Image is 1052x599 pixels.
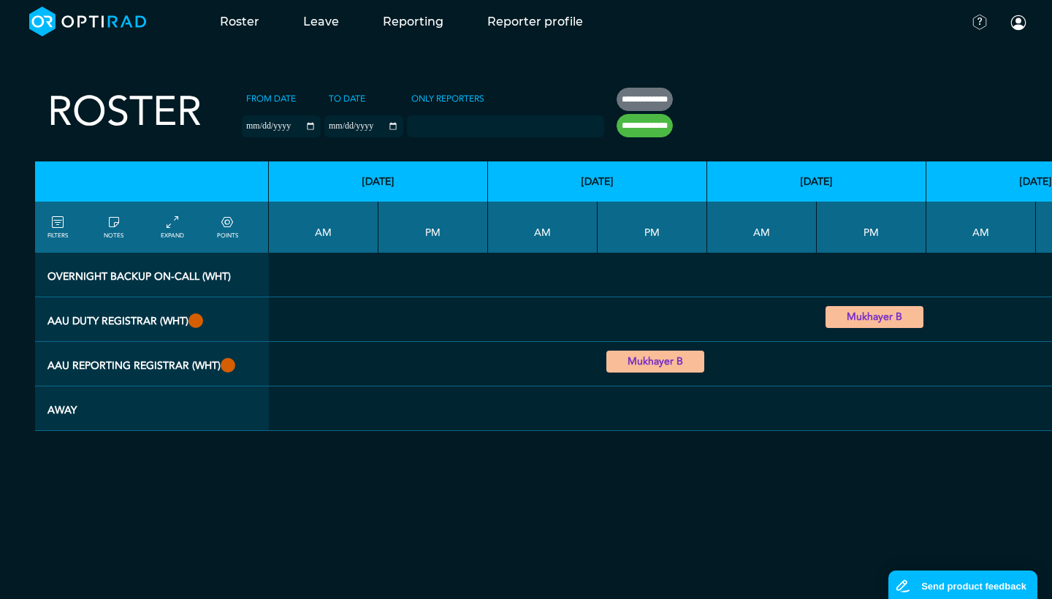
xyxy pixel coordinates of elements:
[35,386,269,431] th: Away
[598,202,707,253] th: PM
[242,88,300,110] label: From date
[104,214,123,240] a: show/hide notes
[488,202,598,253] th: AM
[407,88,489,110] label: Only Reporters
[269,161,488,202] th: [DATE]
[926,202,1036,253] th: AM
[35,253,269,297] th: Overnight backup on-call (WHT)
[828,308,921,326] summary: Mukhayer B
[408,118,481,131] input: null
[609,353,702,370] summary: Mukhayer B
[707,161,926,202] th: [DATE]
[606,351,704,373] div: Reporting reg 13:30 - 17:30
[161,214,184,240] a: collapse/expand entries
[324,88,370,110] label: To date
[29,7,147,37] img: brand-opti-rad-logos-blue-and-white-d2f68631ba2948856bd03f2d395fb146ddc8fb01b4b6e9315ea85fa773367...
[269,202,378,253] th: AM
[35,342,269,386] th: AAU Reporting Registrar (WHT)
[378,202,488,253] th: PM
[217,214,238,240] a: collapse/expand expected points
[35,297,269,342] th: AAU Duty Registrar (WHT)
[817,202,926,253] th: PM
[488,161,707,202] th: [DATE]
[47,214,68,240] a: FILTERS
[47,88,202,137] h2: Roster
[826,306,923,328] div: Exact role to be defined 13:30 - 18:30
[707,202,817,253] th: AM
